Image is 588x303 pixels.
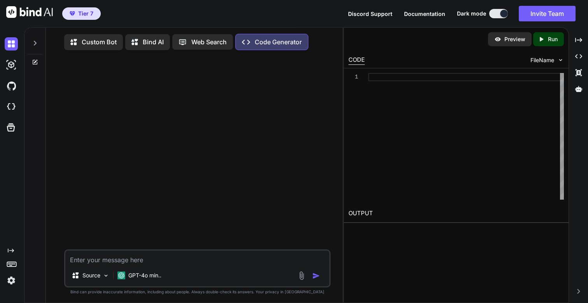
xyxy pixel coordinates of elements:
[530,56,554,64] span: FileName
[348,56,365,65] div: CODE
[404,10,445,18] button: Documentation
[519,6,576,21] button: Invite Team
[348,73,358,81] div: 1
[128,272,161,279] p: GPT-4o min..
[348,10,392,18] button: Discord Support
[494,36,501,43] img: preview
[82,37,117,47] p: Custom Bot
[557,57,564,63] img: chevron down
[312,272,320,280] img: icon
[5,274,18,287] img: settings
[348,10,392,17] span: Discord Support
[5,37,18,50] img: darkChat
[297,271,306,280] img: attachment
[255,37,302,47] p: Code Generator
[6,6,53,18] img: Bind AI
[70,11,75,16] img: premium
[344,204,569,223] h2: OUTPUT
[5,58,18,71] img: darkAi-studio
[64,289,330,295] p: Bind can provide inaccurate information, including about people. Always double-check its answers....
[504,35,525,43] p: Preview
[191,37,227,47] p: Web Search
[117,272,125,279] img: GPT-4o mini
[82,272,100,279] p: Source
[78,10,93,17] span: Tier 7
[548,35,558,43] p: Run
[143,37,164,47] p: Bind AI
[404,10,445,17] span: Documentation
[5,100,18,113] img: cloudideIcon
[62,7,101,20] button: premiumTier 7
[457,10,486,17] span: Dark mode
[103,272,109,279] img: Pick Models
[5,79,18,92] img: githubDark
